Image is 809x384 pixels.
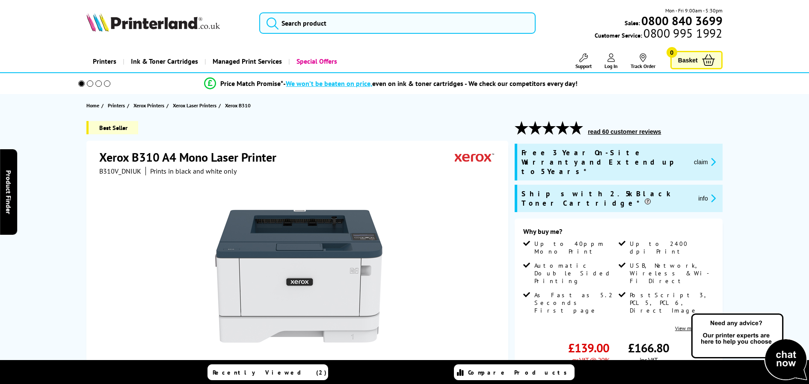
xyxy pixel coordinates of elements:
span: Basket [678,54,698,66]
b: 0800 840 3699 [641,13,723,29]
span: Printers [108,101,125,110]
span: PostScript 3, PCL 5, PCL 6, Direct Image [630,291,712,314]
span: Free 3 Year On-Site Warranty and Extend up to 5 Years* [522,148,687,176]
a: Printers [108,101,127,110]
span: We won’t be beaten on price, [286,79,372,88]
a: Xerox Printers [133,101,166,110]
span: Xerox B310 [225,101,251,110]
img: Printerland Logo [86,13,220,32]
li: modal_Promise [67,76,716,91]
span: Sales: [625,19,640,27]
span: B310V_DNIUK [99,167,141,175]
div: - even on ink & toner cartridges - We check our competitors every day! [283,79,578,88]
span: Home [86,101,99,110]
a: Managed Print Services [204,50,288,72]
span: Up to 2400 dpi Print [630,240,712,255]
a: Home [86,101,101,110]
a: Printerland Logo [86,13,249,33]
a: Track Order [631,53,655,69]
button: promo-description [696,193,718,203]
button: read 60 customer reviews [585,128,664,136]
span: Ships with 2.5k Black Toner Cartridge* [522,189,691,208]
span: Best Seller [86,121,138,134]
span: inc VAT [640,356,658,364]
span: Ink & Toner Cartridges [131,50,198,72]
span: ex VAT @ 20% [572,356,609,364]
span: Log In [605,63,618,69]
h1: Xerox B310 A4 Mono Laser Printer [99,149,285,165]
div: Why buy me? [523,227,714,240]
span: £139.00 [568,340,609,356]
a: View more details [675,325,714,331]
a: Ink & Toner Cartridges [123,50,204,72]
img: Xerox [455,149,494,165]
span: 0 [667,47,677,58]
span: 0800 995 1992 [642,29,722,37]
span: Mon - Fri 9:00am - 5:30pm [665,6,723,15]
span: Support [575,63,592,69]
a: Recently Viewed (2) [207,364,328,380]
span: Automatic Double Sided Printing [534,262,616,285]
span: Product Finder [4,170,13,214]
img: Open Live Chat window [689,312,809,382]
a: Log In [605,53,618,69]
span: USB, Network, Wireless & Wi-Fi Direct [630,262,712,285]
span: £166.80 [628,340,669,356]
a: Special Offers [288,50,344,72]
span: Xerox Laser Printers [173,101,216,110]
span: Customer Service: [595,29,722,39]
span: Xerox Printers [133,101,164,110]
button: promo-description [691,157,718,167]
a: Support [575,53,592,69]
span: Compare Products [468,369,572,376]
span: Up to 40ppm Mono Print [534,240,616,255]
a: 0800 840 3699 [640,17,723,25]
a: Basket 0 [670,51,723,69]
span: Price Match Promise* [220,79,283,88]
span: Recently Viewed (2) [213,369,327,376]
a: Printers [86,50,123,72]
i: Prints in black and white only [150,167,237,175]
a: Compare Products [454,364,575,380]
a: Xerox Laser Printers [173,101,219,110]
input: Search product [259,12,535,34]
span: As Fast as 5.2 Seconds First page [534,291,616,314]
img: Xerox B310 [215,192,382,360]
a: Xerox B310 [225,101,253,110]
